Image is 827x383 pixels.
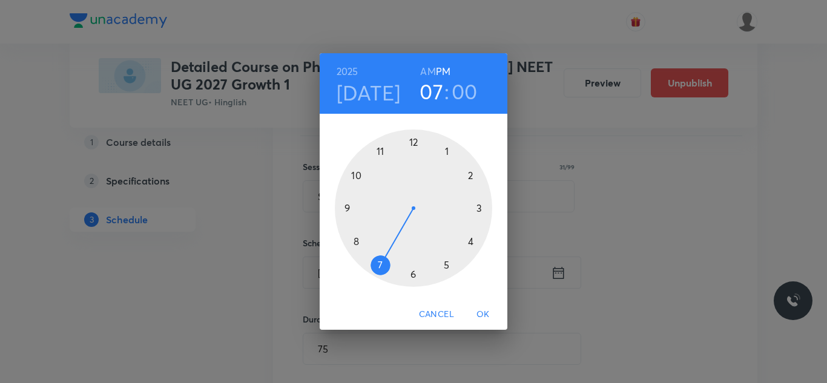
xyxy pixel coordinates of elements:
[420,79,443,104] button: 07
[452,79,478,104] button: 00
[419,307,454,322] span: Cancel
[464,303,502,326] button: OK
[420,63,435,80] button: AM
[444,79,449,104] h3: :
[337,80,401,105] button: [DATE]
[436,63,450,80] button: PM
[469,307,498,322] span: OK
[414,303,459,326] button: Cancel
[337,63,358,80] button: 2025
